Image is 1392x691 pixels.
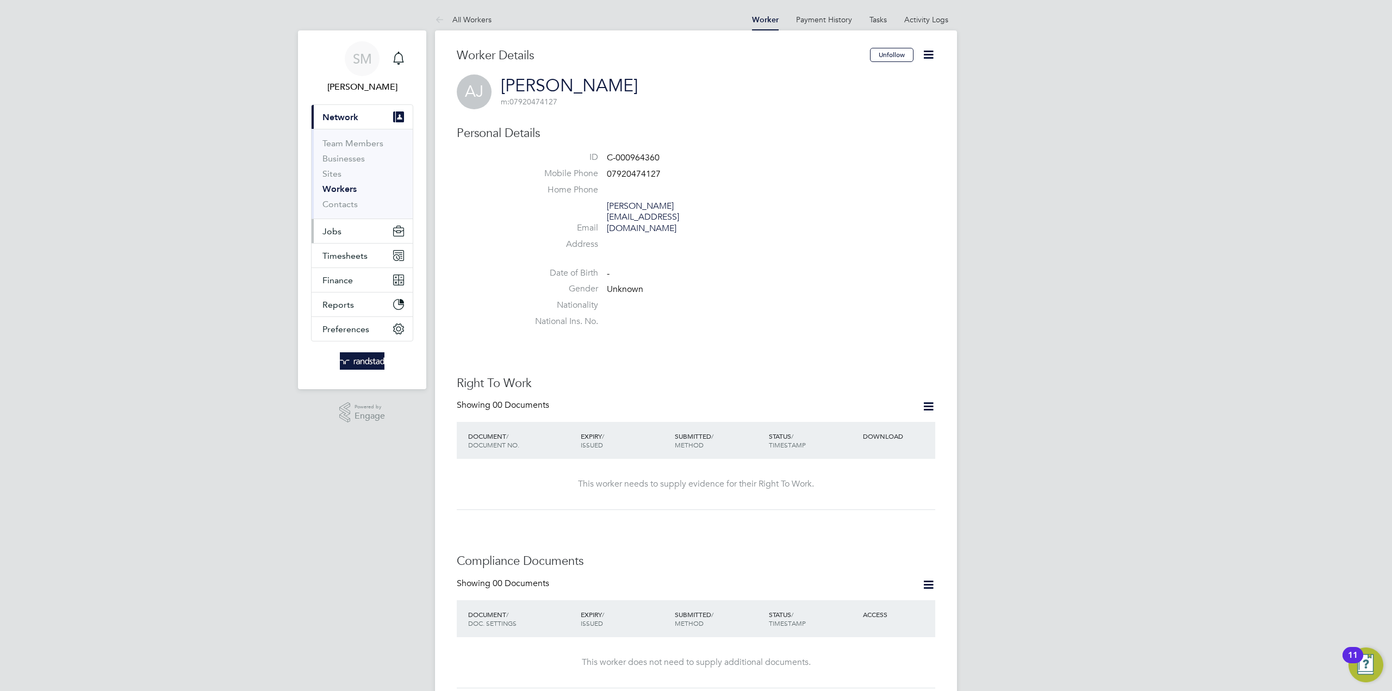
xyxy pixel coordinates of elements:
[522,222,598,234] label: Email
[791,610,793,619] span: /
[468,440,519,449] span: DOCUMENT NO.
[353,52,372,66] span: SM
[711,610,713,619] span: /
[312,244,413,267] button: Timesheets
[860,426,935,446] div: DOWNLOAD
[312,292,413,316] button: Reports
[468,657,924,668] div: This worker does not need to supply additional documents.
[501,97,557,107] span: 07920474127
[522,300,598,311] label: Nationality
[457,400,551,411] div: Showing
[312,105,413,129] button: Network
[752,15,779,24] a: Worker
[672,605,766,633] div: SUBMITTED
[522,184,598,196] label: Home Phone
[312,219,413,243] button: Jobs
[298,30,426,389] nav: Main navigation
[766,605,860,633] div: STATUS
[766,426,860,455] div: STATUS
[355,412,385,421] span: Engage
[769,619,806,627] span: TIMESTAMP
[791,432,793,440] span: /
[1348,648,1383,682] button: Open Resource Center, 11 new notifications
[1348,655,1358,669] div: 11
[506,610,508,619] span: /
[578,605,672,633] div: EXPIRY
[522,283,598,295] label: Gender
[860,605,935,624] div: ACCESS
[522,168,598,179] label: Mobile Phone
[607,169,661,179] span: 07920474127
[312,317,413,341] button: Preferences
[457,553,935,569] h3: Compliance Documents
[522,239,598,250] label: Address
[311,41,413,94] a: SM[PERSON_NAME]
[322,300,354,310] span: Reports
[501,97,509,107] span: m:
[607,201,679,234] a: [PERSON_NAME][EMAIL_ADDRESS][DOMAIN_NAME]
[311,352,413,370] a: Go to home page
[322,138,383,148] a: Team Members
[311,80,413,94] span: Stefan Mekki
[869,15,887,24] a: Tasks
[578,426,672,455] div: EXPIRY
[339,402,386,423] a: Powered byEngage
[602,432,604,440] span: /
[340,352,385,370] img: randstad-logo-retina.png
[355,402,385,412] span: Powered by
[581,440,603,449] span: ISSUED
[769,440,806,449] span: TIMESTAMP
[457,578,551,589] div: Showing
[312,129,413,219] div: Network
[672,426,766,455] div: SUBMITTED
[312,268,413,292] button: Finance
[322,275,353,285] span: Finance
[322,169,341,179] a: Sites
[322,251,368,261] span: Timesheets
[465,605,578,633] div: DOCUMENT
[870,48,913,62] button: Unfollow
[522,152,598,163] label: ID
[506,432,508,440] span: /
[522,316,598,327] label: National Ins. No.
[322,153,365,164] a: Businesses
[675,619,704,627] span: METHOD
[322,184,357,194] a: Workers
[465,426,578,455] div: DOCUMENT
[457,376,935,391] h3: Right To Work
[322,226,341,236] span: Jobs
[322,199,358,209] a: Contacts
[904,15,948,24] a: Activity Logs
[322,112,358,122] span: Network
[501,75,638,96] a: [PERSON_NAME]
[607,268,610,279] span: -
[711,432,713,440] span: /
[468,619,517,627] span: DOC. SETTINGS
[493,578,549,589] span: 00 Documents
[602,610,604,619] span: /
[457,126,935,141] h3: Personal Details
[457,74,492,109] span: AJ
[607,284,643,295] span: Unknown
[435,15,492,24] a: All Workers
[457,48,870,64] h3: Worker Details
[493,400,549,410] span: 00 Documents
[468,478,924,490] div: This worker needs to supply evidence for their Right To Work.
[522,267,598,279] label: Date of Birth
[581,619,603,627] span: ISSUED
[675,440,704,449] span: METHOD
[607,152,660,163] span: C-000964360
[322,324,369,334] span: Preferences
[796,15,852,24] a: Payment History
